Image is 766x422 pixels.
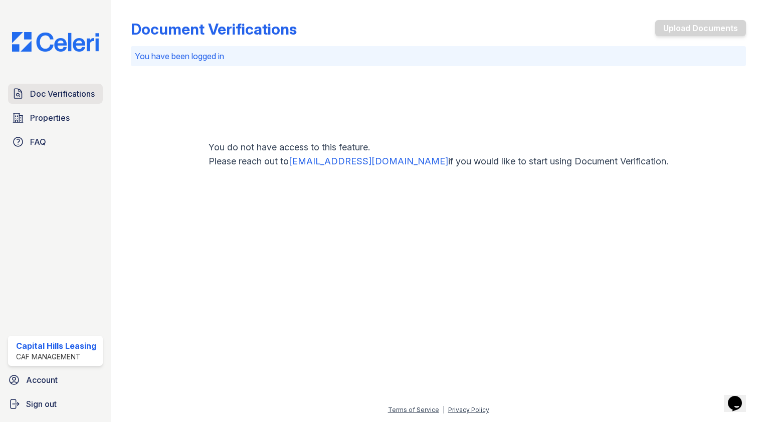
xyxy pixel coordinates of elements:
img: CE_Logo_Blue-a8612792a0a2168367f1c8372b55b34899dd931a85d93a1a3d3e32e68fde9ad4.png [4,32,107,52]
iframe: chat widget [724,382,756,412]
span: FAQ [30,136,46,148]
a: Doc Verifications [8,84,103,104]
span: Properties [30,112,70,124]
a: Sign out [4,394,107,414]
a: FAQ [8,132,103,152]
p: You do not have access to this feature. Please reach out to if you would like to start using Docu... [209,140,668,168]
a: [EMAIL_ADDRESS][DOMAIN_NAME] [289,156,448,166]
a: Properties [8,108,103,128]
a: Terms of Service [388,406,439,413]
div: Document Verifications [131,20,297,38]
div: Capital Hills Leasing [16,340,96,352]
span: Account [26,374,58,386]
span: Doc Verifications [30,88,95,100]
div: CAF Management [16,352,96,362]
span: Sign out [26,398,57,410]
p: You have been logged in [135,50,742,62]
a: Privacy Policy [448,406,489,413]
div: | [443,406,445,413]
a: Account [4,370,107,390]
